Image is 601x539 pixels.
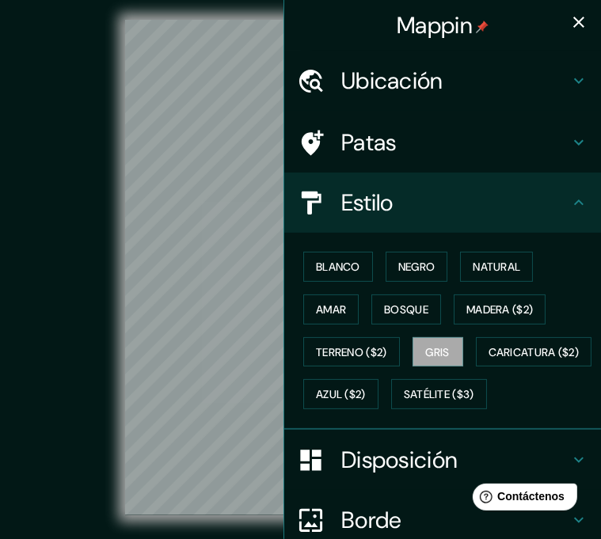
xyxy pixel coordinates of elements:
[460,252,533,282] button: Natural
[476,337,592,367] button: Caricatura ($2)
[341,505,402,535] font: Borde
[303,252,373,282] button: Blanco
[316,388,366,402] font: Azul ($2)
[341,188,394,218] font: Estilo
[473,260,520,274] font: Natural
[316,260,360,274] font: Blanco
[371,294,441,325] button: Bosque
[454,294,546,325] button: Madera ($2)
[398,260,436,274] font: Negro
[284,112,601,173] div: Patas
[284,173,601,233] div: Estilo
[341,66,443,96] font: Ubicación
[341,127,397,158] font: Patas
[413,337,463,367] button: Gris
[303,294,359,325] button: Amar
[384,302,428,317] font: Bosque
[284,430,601,490] div: Disposición
[125,20,476,515] canvas: Mapa
[426,345,450,359] font: Gris
[476,21,489,33] img: pin-icon.png
[303,379,378,409] button: Azul ($2)
[391,379,487,409] button: Satélite ($3)
[460,477,584,522] iframe: Lanzador de widgets de ayuda
[341,445,458,475] font: Disposición
[489,345,580,359] font: Caricatura ($2)
[386,252,448,282] button: Negro
[284,51,601,111] div: Ubicación
[316,345,387,359] font: Terreno ($2)
[316,302,346,317] font: Amar
[466,302,533,317] font: Madera ($2)
[397,10,473,40] font: Mappin
[303,337,400,367] button: Terreno ($2)
[404,388,474,402] font: Satélite ($3)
